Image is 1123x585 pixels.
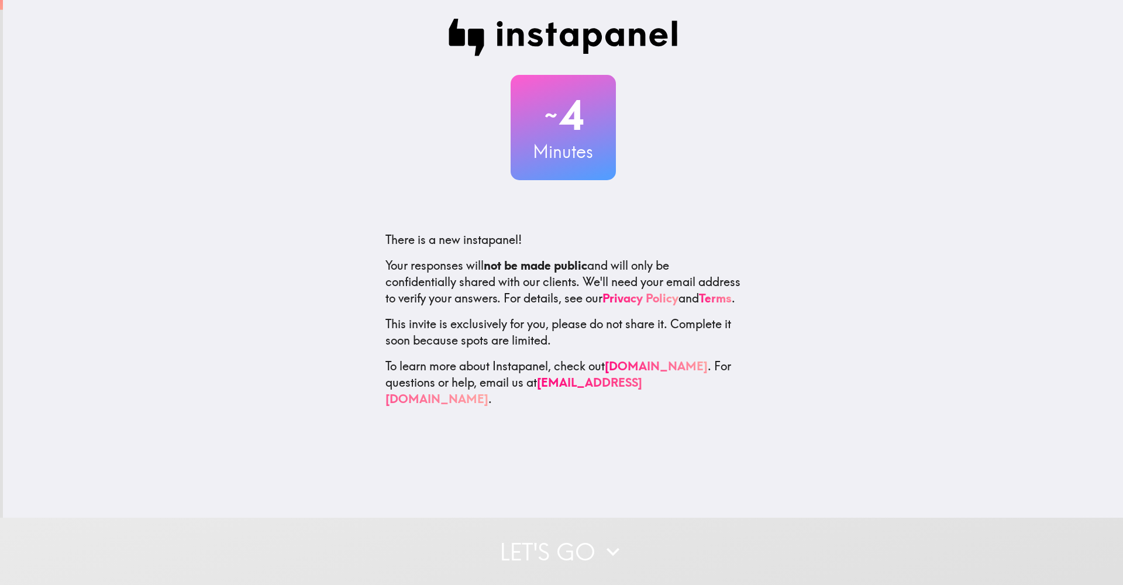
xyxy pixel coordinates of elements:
[699,291,732,305] a: Terms
[385,257,741,307] p: Your responses will and will only be confidentially shared with our clients. We'll need your emai...
[543,98,559,133] span: ~
[511,91,616,139] h2: 4
[484,258,587,273] b: not be made public
[385,232,522,247] span: There is a new instapanel!
[385,375,642,406] a: [EMAIL_ADDRESS][DOMAIN_NAME]
[385,316,741,349] p: This invite is exclusively for you, please do not share it. Complete it soon because spots are li...
[511,139,616,164] h3: Minutes
[602,291,678,305] a: Privacy Policy
[449,19,678,56] img: Instapanel
[385,358,741,407] p: To learn more about Instapanel, check out . For questions or help, email us at .
[605,359,708,373] a: [DOMAIN_NAME]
